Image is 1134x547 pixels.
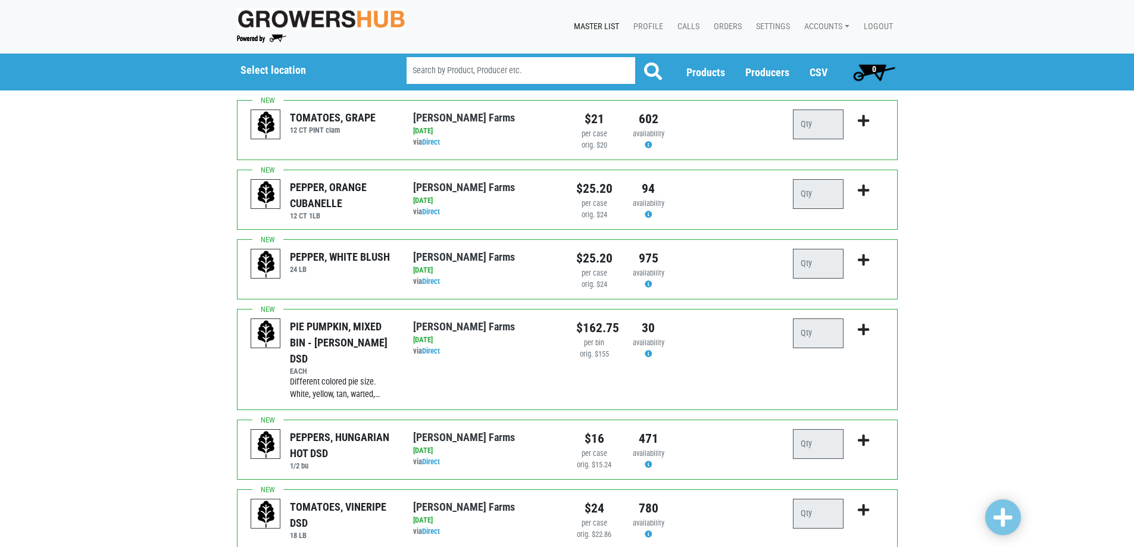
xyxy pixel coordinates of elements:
[576,140,613,151] div: orig. $20
[290,179,395,211] div: PEPPER, ORANGE CUBANELLE
[290,126,376,135] h6: 12 CT PINT clam
[745,66,789,79] a: Producers
[793,249,844,279] input: Qty
[564,15,624,38] a: Master List
[422,457,440,466] a: Direct
[290,249,390,265] div: PEPPER, WHITE BLUSH
[576,198,613,210] div: per case
[576,349,613,360] div: orig. $155
[630,179,667,198] div: 94
[251,430,281,460] img: placeholder-variety-43d6402dacf2d531de610a020419775a.svg
[576,499,613,518] div: $24
[633,268,664,277] span: availability
[668,15,704,38] a: Calls
[686,66,725,79] a: Products
[746,15,795,38] a: Settings
[576,129,613,140] div: per case
[413,207,558,218] div: via
[576,448,613,460] div: per case
[290,461,395,470] h6: 1/2 bu
[422,207,440,216] a: Direct
[576,518,613,529] div: per case
[413,276,558,287] div: via
[413,111,515,124] a: [PERSON_NAME] Farms
[413,515,558,526] div: [DATE]
[290,318,395,367] div: PIE PUMPKIN, MIXED BIN - [PERSON_NAME] DSD
[576,179,613,198] div: $25.20
[422,527,440,536] a: Direct
[251,110,281,140] img: placeholder-variety-43d6402dacf2d531de610a020419775a.svg
[633,518,664,527] span: availability
[290,429,395,461] div: PEPPERS, HUNGARIAN HOT DSD
[630,249,667,268] div: 975
[413,265,558,276] div: [DATE]
[413,445,558,457] div: [DATE]
[237,8,406,30] img: original-fc7597fdc6adbb9d0e2ae620e786d1a2.jpg
[290,265,390,274] h6: 24 LB
[290,110,376,126] div: TOMATOES, GRAPE
[290,367,395,376] h6: EACH
[793,318,844,348] input: Qty
[407,57,635,84] input: Search by Product, Producer etc.
[630,110,667,129] div: 602
[872,64,876,74] span: 0
[576,210,613,221] div: orig. $24
[413,457,558,468] div: via
[633,199,664,208] span: availability
[290,376,395,401] div: Different colored pie size. White, yellow, tan, warted,
[422,346,440,355] a: Direct
[290,531,395,540] h6: 18 LB
[251,249,281,279] img: placeholder-variety-43d6402dacf2d531de610a020419775a.svg
[793,429,844,459] input: Qty
[413,126,558,137] div: [DATE]
[576,268,613,279] div: per case
[848,60,901,84] a: 0
[633,449,664,458] span: availability
[793,179,844,209] input: Qty
[854,15,898,38] a: Logout
[793,110,844,139] input: Qty
[576,529,613,540] div: orig. $22.86
[422,277,440,286] a: Direct
[576,110,613,129] div: $21
[251,180,281,210] img: placeholder-variety-43d6402dacf2d531de610a020419775a.svg
[413,181,515,193] a: [PERSON_NAME] Farms
[624,15,668,38] a: Profile
[375,389,380,399] span: …
[630,318,667,337] div: 30
[413,431,515,443] a: [PERSON_NAME] Farms
[413,501,515,513] a: [PERSON_NAME] Farms
[810,66,827,79] a: CSV
[576,279,613,290] div: orig. $24
[413,346,558,357] div: via
[704,15,746,38] a: Orders
[413,195,558,207] div: [DATE]
[576,337,613,349] div: per bin
[251,499,281,529] img: placeholder-variety-43d6402dacf2d531de610a020419775a.svg
[633,129,664,138] span: availability
[576,318,613,337] div: $162.75
[240,64,376,77] h5: Select location
[576,429,613,448] div: $16
[413,526,558,537] div: via
[795,15,854,38] a: Accounts
[290,211,395,220] h6: 12 CT 1LB
[413,320,515,333] a: [PERSON_NAME] Farms
[576,460,613,471] div: orig. $15.24
[251,319,281,349] img: placeholder-variety-43d6402dacf2d531de610a020419775a.svg
[630,499,667,518] div: 780
[793,499,844,529] input: Qty
[413,137,558,148] div: via
[237,35,286,43] img: Powered by Big Wheelbarrow
[413,251,515,263] a: [PERSON_NAME] Farms
[630,429,667,448] div: 471
[290,499,395,531] div: TOMATOES, VINERIPE DSD
[576,249,613,268] div: $25.20
[633,338,664,347] span: availability
[413,335,558,346] div: [DATE]
[422,137,440,146] a: Direct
